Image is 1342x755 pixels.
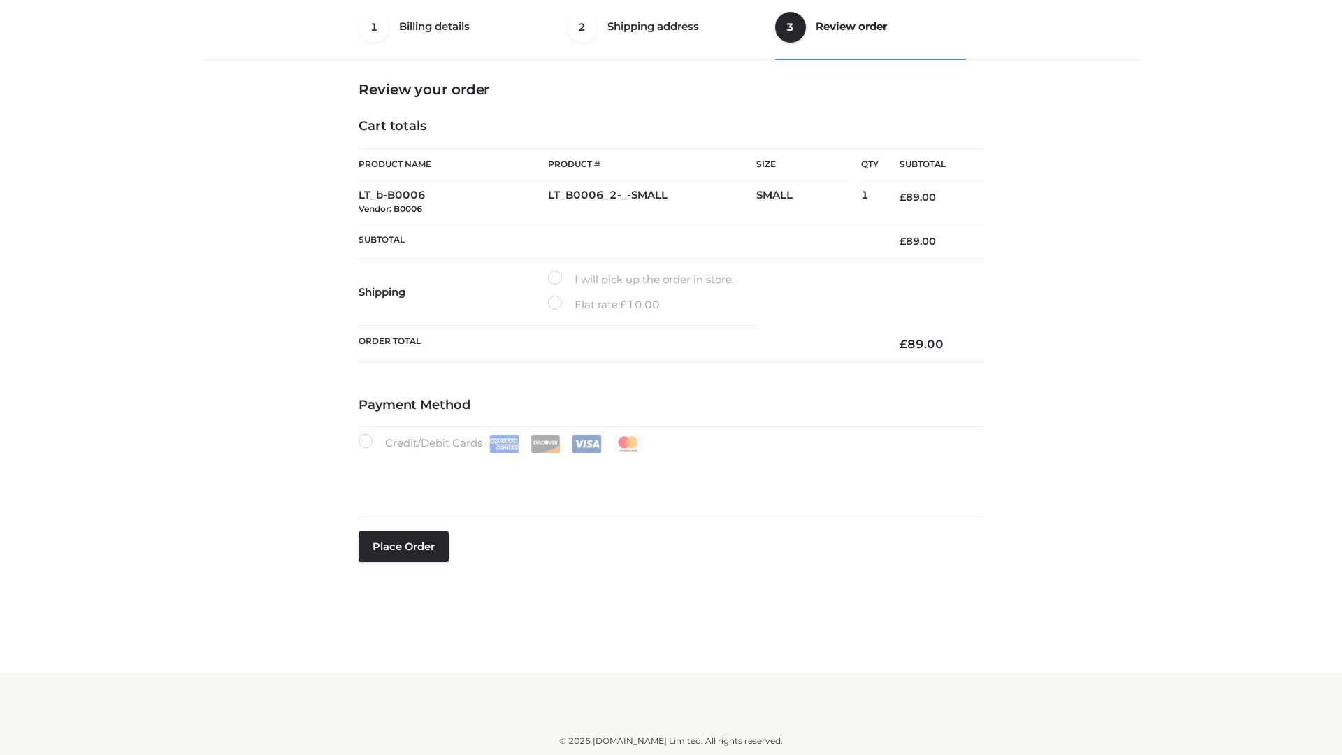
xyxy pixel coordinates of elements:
img: Mastercard [613,435,643,453]
td: 1 [861,180,879,224]
th: Size [756,149,854,180]
span: £ [900,191,906,203]
td: LT_B0006_2-_-SMALL [548,180,756,224]
span: £ [620,298,627,311]
th: Subtotal [359,224,879,258]
bdi: 10.00 [620,298,660,311]
td: LT_b-B0006 [359,180,548,224]
img: Visa [572,435,602,453]
td: SMALL [756,180,861,224]
img: Amex [489,435,519,453]
th: Product Name [359,148,548,180]
th: Subtotal [879,149,983,180]
span: £ [900,337,907,351]
label: Credit/Debit Cards [359,434,644,453]
th: Order Total [359,326,879,363]
div: © 2025 [DOMAIN_NAME] Limited. All rights reserved. [208,734,1134,748]
label: Flat rate: [548,296,660,314]
small: Vendor: B0006 [359,203,422,214]
th: Qty [861,148,879,180]
bdi: 89.00 [900,191,936,203]
bdi: 89.00 [900,235,936,247]
label: I will pick up the order in store. [548,271,734,289]
button: Place order [359,531,449,562]
h4: Payment Method [359,398,983,413]
bdi: 89.00 [900,337,944,351]
h3: Review your order [359,81,983,98]
th: Product # [548,148,756,180]
h4: Cart totals [359,119,983,134]
img: Discover [531,435,561,453]
span: £ [900,235,906,247]
iframe: Secure payment input frame [356,450,981,501]
th: Shipping [359,259,548,326]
